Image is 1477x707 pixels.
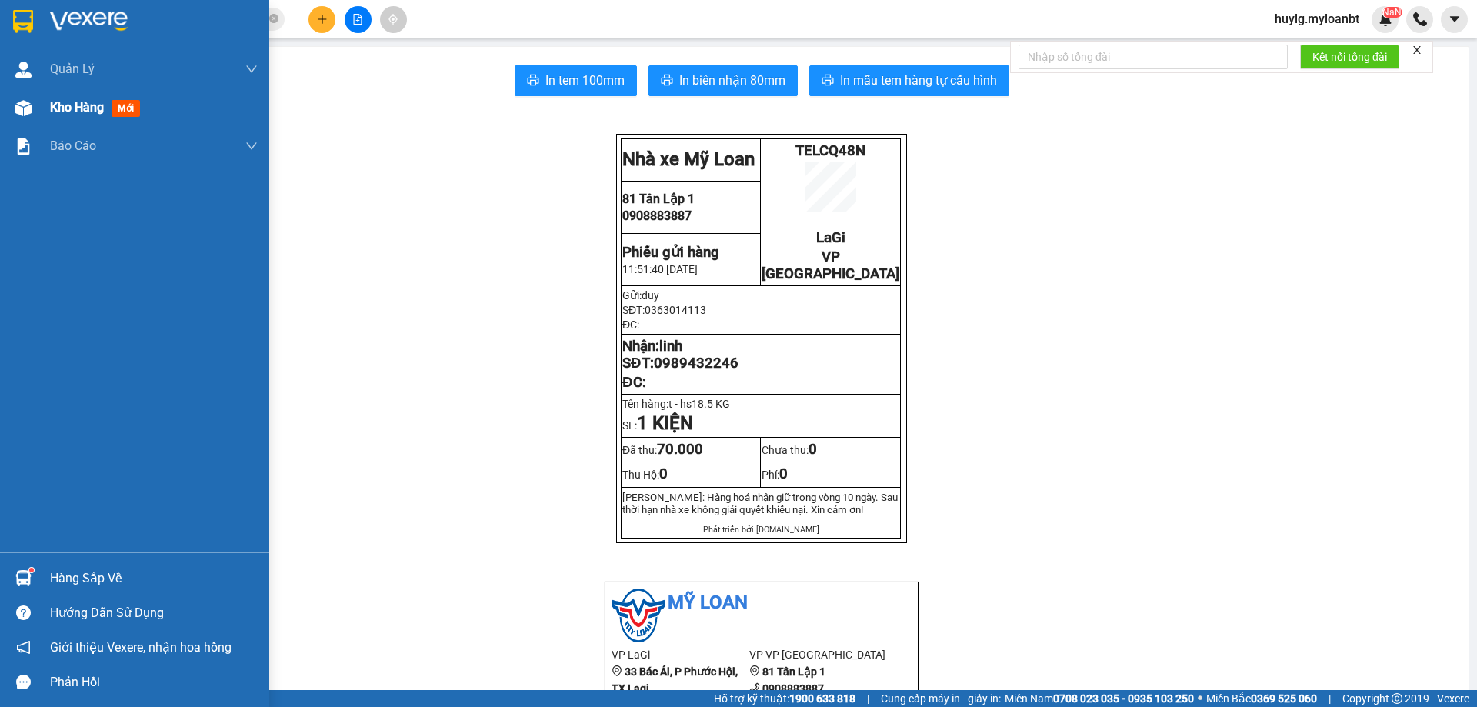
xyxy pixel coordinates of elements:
[1448,12,1462,26] span: caret-down
[668,398,737,410] span: t - hs
[822,74,834,88] span: printer
[13,13,121,32] div: LaGi
[659,338,682,355] span: linh
[15,100,32,116] img: warehouse-icon
[1312,48,1387,65] span: Kết nối tổng đài
[648,65,798,96] button: printerIn biên nhận 80mm
[622,192,695,206] span: 81 Tân Lập 1
[269,14,278,23] span: close-circle
[881,690,1001,707] span: Cung cấp máy in - giấy in:
[245,63,258,75] span: down
[50,100,104,115] span: Kho hàng
[622,148,755,170] strong: Nhà xe Mỹ Loan
[622,208,692,223] span: 0908883887
[1379,12,1392,26] img: icon-new-feature
[12,99,82,115] span: CƯỚC RỒI :
[612,665,622,676] span: environment
[612,589,912,618] li: Mỹ Loan
[317,14,328,25] span: plus
[50,59,95,78] span: Quản Lý
[622,244,719,261] strong: Phiếu gửi hàng
[816,229,845,246] span: LaGi
[637,412,648,434] span: 1
[648,412,693,434] strong: KIỆN
[714,690,855,707] span: Hỗ trợ kỹ thuật:
[50,602,258,625] div: Hướng dẫn sử dụng
[679,71,785,90] span: In biên nhận 80mm
[1300,45,1399,69] button: Kết nối tổng đài
[16,640,31,655] span: notification
[749,665,760,676] span: environment
[1382,7,1402,18] sup: NaN
[112,100,140,117] span: mới
[29,568,34,572] sup: 1
[13,15,37,31] span: Gửi:
[622,374,645,391] span: ĐC:
[659,465,668,482] span: 0
[622,263,698,275] span: 11:51:40 [DATE]
[612,646,749,663] li: VP LaGi
[795,142,865,159] span: TELCQ48N
[692,398,730,410] span: 18.5 KG
[245,140,258,152] span: down
[50,638,232,657] span: Giới thiệu Vexere, nhận hoa hồng
[1412,45,1422,55] span: close
[515,65,637,96] button: printerIn tem 100mm
[15,570,32,586] img: warehouse-icon
[622,438,761,462] td: Đã thu:
[1392,693,1402,704] span: copyright
[645,304,706,316] span: 0363014113
[50,567,258,590] div: Hàng sắp về
[809,65,1009,96] button: printerIn mẫu tem hàng tự cấu hình
[16,605,31,620] span: question-circle
[527,74,539,88] span: printer
[612,665,738,695] b: 33 Bác Ái, P Phước Hội, TX Lagi
[622,318,639,331] span: ĐC:
[12,99,123,134] div: 70.000
[16,675,31,689] span: message
[762,248,899,282] span: VP [GEOGRAPHIC_DATA]
[1262,9,1372,28] span: huylg.myloanbt
[703,525,819,535] span: Phát triển bởi [DOMAIN_NAME]
[1019,45,1288,69] input: Nhập số tổng đài
[622,398,899,410] p: Tên hàng:
[779,465,788,482] span: 0
[622,462,761,487] td: Thu Hộ:
[809,441,817,458] span: 0
[13,50,121,72] div: 0363014113
[657,441,703,458] span: 70.000
[380,6,407,33] button: aim
[50,136,96,155] span: Báo cáo
[345,6,372,33] button: file-add
[761,438,901,462] td: Chưa thu:
[388,14,398,25] span: aim
[749,646,887,663] li: VP VP [GEOGRAPHIC_DATA]
[1206,690,1317,707] span: Miền Bắc
[789,692,855,705] strong: 1900 633 818
[132,68,288,90] div: 0989432246
[13,32,121,50] div: duy
[1198,695,1202,702] span: ⚪️
[622,304,706,316] span: SĐT:
[661,74,673,88] span: printer
[622,338,738,372] strong: Nhận: SĐT:
[1413,12,1427,26] img: phone-icon
[840,71,997,90] span: In mẫu tem hàng tự cấu hình
[867,690,869,707] span: |
[622,289,899,302] p: Gửi:
[622,492,898,515] span: [PERSON_NAME]: Hàng hoá nhận giữ trong vòng 10 ngày. Sau thời hạn nhà xe không giải quy...
[642,289,659,302] span: duy
[50,671,258,694] div: Phản hồi
[749,682,760,693] span: phone
[1005,690,1194,707] span: Miền Nam
[269,12,278,27] span: close-circle
[13,10,33,33] img: logo-vxr
[1441,6,1468,33] button: caret-down
[352,14,363,25] span: file-add
[612,589,665,642] img: logo.jpg
[132,50,288,68] div: linh
[15,138,32,155] img: solution-icon
[132,15,168,31] span: Nhận:
[1251,692,1317,705] strong: 0369 525 060
[132,13,288,50] div: VP [GEOGRAPHIC_DATA]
